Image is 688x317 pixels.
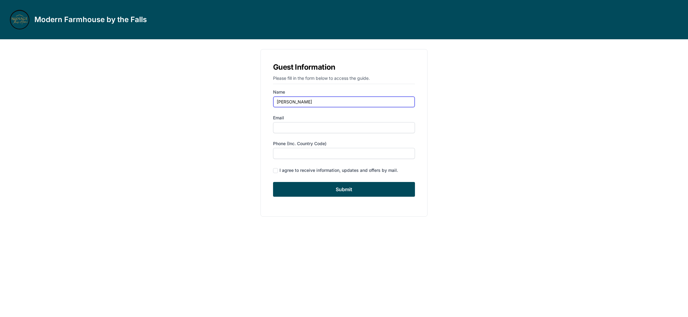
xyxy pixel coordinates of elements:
[273,115,415,121] label: Email
[10,10,147,29] a: Modern Farmhouse by the Falls
[10,10,29,29] img: r2mnu3j99m3qckd0w7t99gb186jo
[279,167,398,173] div: I agree to receive information, updates and offers by mail.
[273,89,415,95] label: Name
[273,62,415,73] h1: Guest Information
[34,15,147,25] h3: Modern Farmhouse by the Falls
[273,75,415,84] p: Please fill in the form below to access the guide.
[273,182,415,197] input: Submit
[273,141,415,147] label: Phone (inc. country code)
